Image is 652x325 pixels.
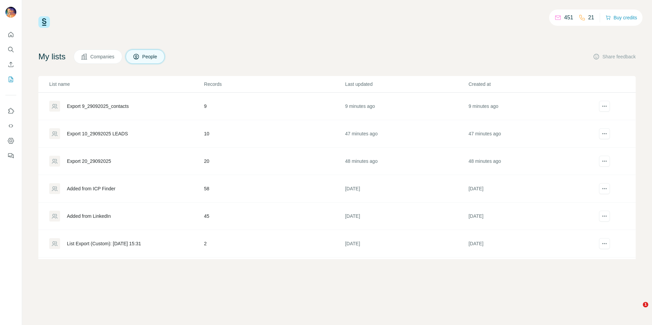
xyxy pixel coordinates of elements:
iframe: Intercom live chat [629,302,645,318]
p: Created at [469,81,591,88]
td: 45 [204,203,345,230]
div: List Export (Custom): [DATE] 15:31 [67,240,141,247]
td: 10 [204,120,345,148]
td: 47 minutes ago [345,120,468,148]
button: Use Surfe API [5,120,16,132]
td: 58 [204,175,345,203]
p: Records [204,81,344,88]
div: Added from ICP Finder [67,185,115,192]
td: [DATE] [345,175,468,203]
div: Export 10_29092025 LEADS [67,130,128,137]
button: Buy credits [605,13,637,22]
td: [DATE] [345,203,468,230]
td: 47 minutes ago [468,120,592,148]
button: actions [599,156,610,167]
p: 21 [588,14,594,22]
div: Export 9_29092025_contacts [67,103,129,110]
p: List name [49,81,203,88]
td: 9 [204,93,345,120]
td: 20 [204,148,345,175]
td: [DATE] [468,230,592,257]
button: Search [5,43,16,56]
td: 9 minutes ago [468,93,592,120]
button: actions [599,238,610,249]
button: Share feedback [593,53,636,60]
button: actions [599,211,610,222]
td: 2 [204,230,345,257]
div: Export 20_29092025 [67,158,111,165]
button: Enrich CSV [5,58,16,71]
td: 48 minutes ago [468,148,592,175]
button: Use Surfe on LinkedIn [5,105,16,117]
button: actions [599,128,610,139]
h4: My lists [38,51,66,62]
div: Added from LinkedIn [67,213,111,219]
button: My lists [5,73,16,85]
img: Surfe Logo [38,16,50,28]
button: actions [599,101,610,112]
button: Quick start [5,28,16,41]
button: Dashboard [5,135,16,147]
img: Avatar [5,7,16,18]
td: [DATE] [468,203,592,230]
button: actions [599,183,610,194]
button: Feedback [5,150,16,162]
td: 48 minutes ago [345,148,468,175]
td: [DATE] [345,230,468,257]
span: 1 [643,302,648,307]
span: Companies [90,53,115,60]
td: 9 minutes ago [345,93,468,120]
p: 451 [564,14,573,22]
td: [DATE] [468,175,592,203]
span: People [142,53,158,60]
p: Last updated [345,81,468,88]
